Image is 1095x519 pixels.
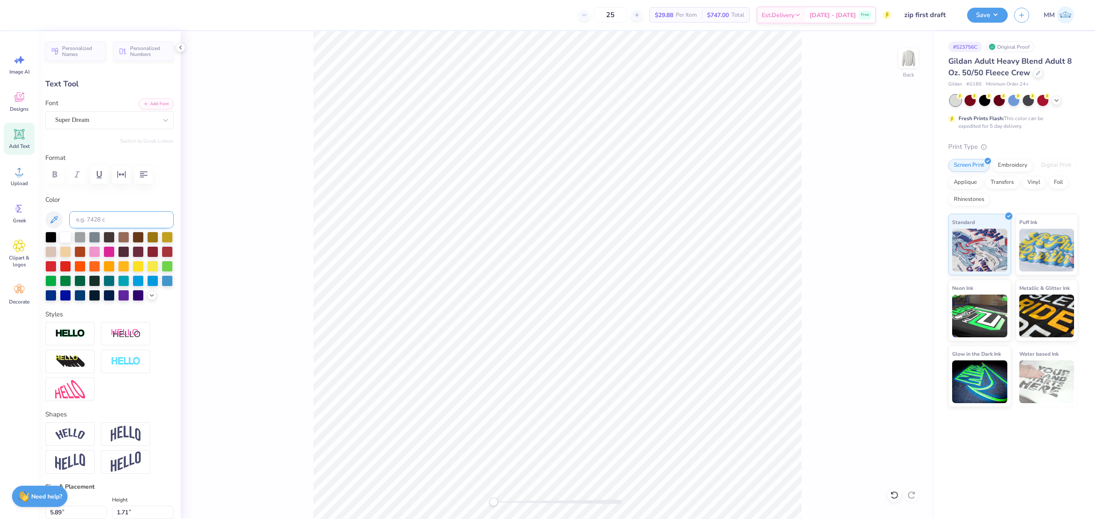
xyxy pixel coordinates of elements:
[952,229,1007,271] img: Standard
[55,380,85,398] img: Free Distort
[45,98,58,108] label: Font
[898,6,961,24] input: Untitled Design
[985,176,1019,189] div: Transfers
[903,71,914,79] div: Back
[948,41,982,52] div: # 523756C
[45,41,106,61] button: Personalized Names
[1019,218,1037,227] span: Puff Ink
[9,298,30,305] span: Decorate
[130,45,169,57] span: Personalized Numbers
[731,11,744,20] span: Total
[45,410,67,419] label: Shapes
[959,115,1004,122] strong: Fresh Prints Flash:
[45,195,174,205] label: Color
[11,180,28,187] span: Upload
[31,492,62,501] strong: Need help?
[112,495,127,505] label: Height
[762,11,794,20] span: Est. Delivery
[9,143,30,150] span: Add Text
[45,78,174,90] div: Text Tool
[948,176,983,189] div: Applique
[1036,159,1077,172] div: Digital Print
[111,357,141,366] img: Negative Space
[55,428,85,440] img: Arc
[55,355,85,369] img: 3D Illusion
[139,98,174,109] button: Add Font
[948,56,1072,78] span: Gildan Adult Heavy Blend Adult 8 Oz. 50/50 Fleece Crew
[45,482,174,491] div: Size & Placement
[1022,176,1046,189] div: Vinyl
[113,41,174,61] button: Personalized Numbers
[986,41,1034,52] div: Original Proof
[1040,6,1078,24] a: MM
[10,106,29,112] span: Designs
[992,159,1033,172] div: Embroidery
[948,142,1078,152] div: Print Type
[676,11,697,20] span: Per Item
[952,283,973,292] span: Neon Ink
[1019,360,1074,403] img: Water based Ink
[952,360,1007,403] img: Glow in the Dark Ink
[1019,229,1074,271] img: Puff Ink
[967,8,1008,23] button: Save
[959,115,1064,130] div: This color can be expedited for 5 day delivery.
[948,193,990,206] div: Rhinestones
[966,81,982,88] span: # G180
[948,159,990,172] div: Screen Print
[952,218,975,227] span: Standard
[594,7,627,23] input: – –
[111,451,141,472] img: Rise
[861,12,869,18] span: Free
[120,138,174,144] button: Switch to Greek Letters
[986,81,1029,88] span: Minimum Order: 24 +
[45,310,63,319] label: Styles
[69,211,174,228] input: e.g. 7428 c
[952,295,1007,337] img: Neon Ink
[9,68,30,75] span: Image AI
[489,498,498,506] div: Accessibility label
[952,349,1001,358] span: Glow in the Dark Ink
[1057,6,1074,24] img: Mariah Myssa Salurio
[1044,10,1055,20] span: MM
[62,45,101,57] span: Personalized Names
[111,426,141,442] img: Arch
[1019,283,1070,292] span: Metallic & Glitter Ink
[1048,176,1068,189] div: Foil
[948,81,962,88] span: Gildan
[900,50,917,67] img: Back
[1019,349,1059,358] span: Water based Ink
[55,454,85,470] img: Flag
[55,329,85,339] img: Stroke
[5,254,33,268] span: Clipart & logos
[655,11,673,20] span: $29.88
[810,11,856,20] span: [DATE] - [DATE]
[1019,295,1074,337] img: Metallic & Glitter Ink
[45,153,174,163] label: Format
[111,328,141,339] img: Shadow
[707,11,729,20] span: $747.00
[13,217,26,224] span: Greek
